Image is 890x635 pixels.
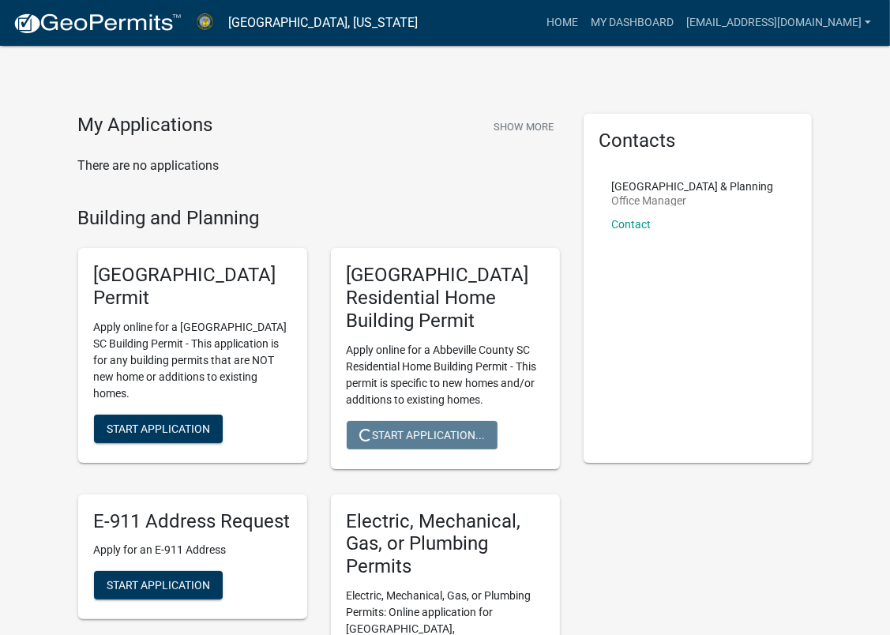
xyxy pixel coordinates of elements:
p: Apply online for a Abbeville County SC Residential Home Building Permit - This permit is specific... [347,342,544,408]
h5: E-911 Address Request [94,510,291,533]
p: Apply online for a [GEOGRAPHIC_DATA] SC Building Permit - This application is for any building pe... [94,319,291,402]
img: Abbeville County, South Carolina [194,12,216,33]
button: Start Application [94,571,223,599]
h5: [GEOGRAPHIC_DATA] Permit [94,264,291,310]
a: Contact [612,218,652,231]
span: Start Application [107,422,210,434]
button: Start Application... [347,421,498,449]
button: Show More [487,114,560,140]
h5: [GEOGRAPHIC_DATA] Residential Home Building Permit [347,264,544,332]
h5: Contacts [599,130,797,152]
a: Home [540,8,584,38]
a: My Dashboard [584,8,680,38]
a: [GEOGRAPHIC_DATA], [US_STATE] [228,9,418,36]
span: Start Application [107,579,210,592]
p: Apply for an E-911 Address [94,542,291,558]
button: Start Application [94,415,223,443]
h4: Building and Planning [78,207,560,230]
p: [GEOGRAPHIC_DATA] & Planning [612,181,774,192]
h4: My Applications [78,114,213,137]
p: Office Manager [612,195,774,206]
p: There are no applications [78,156,560,175]
h5: Electric, Mechanical, Gas, or Plumbing Permits [347,510,544,578]
span: Start Application... [359,428,485,441]
a: [EMAIL_ADDRESS][DOMAIN_NAME] [680,8,877,38]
